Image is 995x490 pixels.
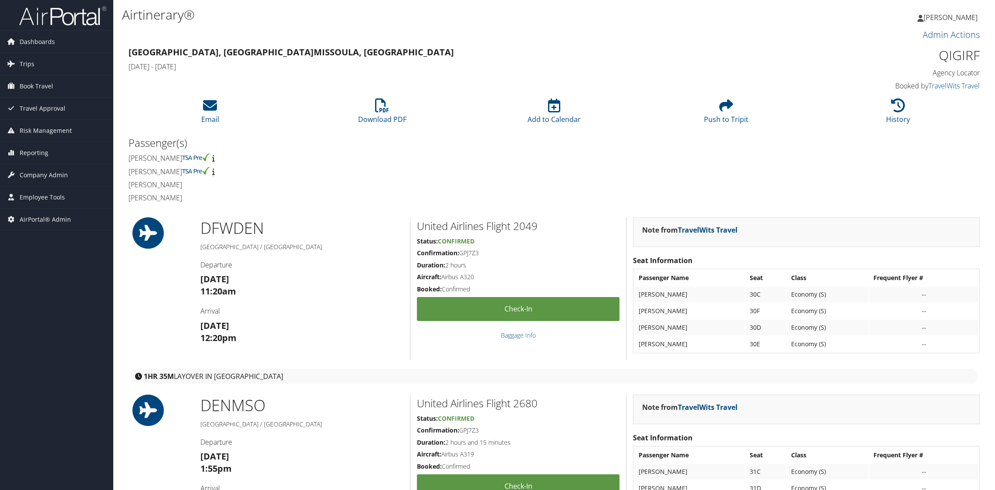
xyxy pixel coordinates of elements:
[131,369,978,384] div: layover in [GEOGRAPHIC_DATA]
[417,396,619,411] h2: United Airlines Flight 2680
[200,217,403,239] h1: DFW DEN
[19,6,106,26] img: airportal-logo.png
[200,260,403,270] h4: Departure
[129,193,548,203] h4: [PERSON_NAME]
[438,237,474,245] span: Confirmed
[129,167,548,176] h4: [PERSON_NAME]
[144,372,174,381] strong: 1HR 35M
[745,320,786,335] td: 30D
[417,450,619,459] h5: Airbus A319
[745,287,786,302] td: 30C
[417,261,445,269] strong: Duration:
[417,273,619,281] h5: Airbus A320
[777,46,980,64] h1: QIGIRF
[358,103,406,124] a: Download PDF
[634,303,744,319] td: [PERSON_NAME]
[642,225,738,235] strong: Note from
[417,450,441,458] strong: Aircraft:
[129,46,454,58] strong: [GEOGRAPHIC_DATA], [GEOGRAPHIC_DATA] Missoula, [GEOGRAPHIC_DATA]
[438,414,474,422] span: Confirmed
[417,261,619,270] h5: 2 hours
[417,237,438,245] strong: Status:
[787,447,868,463] th: Class
[873,291,974,298] div: --
[924,13,978,22] span: [PERSON_NAME]
[873,468,974,476] div: --
[917,4,986,30] a: [PERSON_NAME]
[200,306,403,316] h4: Arrival
[417,426,459,434] strong: Confirmation:
[777,81,980,91] h4: Booked by
[20,186,65,208] span: Employee Tools
[20,98,65,119] span: Travel Approval
[886,103,910,124] a: History
[923,29,980,41] a: Admin Actions
[200,285,236,297] strong: 11:20am
[417,462,442,470] strong: Booked:
[745,447,786,463] th: Seat
[678,402,738,412] a: TravelWits Travel
[704,103,748,124] a: Push to Tripit
[20,142,48,164] span: Reporting
[129,180,548,189] h4: [PERSON_NAME]
[634,320,744,335] td: [PERSON_NAME]
[417,297,619,321] a: Check-in
[200,320,229,331] strong: [DATE]
[417,438,619,447] h5: 2 hours and 15 minutes
[182,153,210,161] img: tsa-precheck.png
[417,219,619,233] h2: United Airlines Flight 2049
[129,153,548,163] h4: [PERSON_NAME]
[200,332,237,344] strong: 12:20pm
[122,6,698,24] h1: Airtinerary®
[200,420,403,429] h5: [GEOGRAPHIC_DATA] / [GEOGRAPHIC_DATA]
[873,340,974,348] div: --
[20,120,72,142] span: Risk Management
[777,68,980,78] h4: Agency Locator
[417,285,442,293] strong: Booked:
[873,307,974,315] div: --
[417,438,445,446] strong: Duration:
[634,464,744,480] td: [PERSON_NAME]
[633,433,693,443] strong: Seat Information
[417,462,619,471] h5: Confirmed
[745,270,786,286] th: Seat
[129,62,764,71] h4: [DATE] - [DATE]
[200,395,403,416] h1: DEN MSO
[201,103,219,124] a: Email
[928,81,980,91] a: TravelWits Travel
[417,273,441,281] strong: Aircraft:
[634,447,744,463] th: Passenger Name
[787,336,868,352] td: Economy (S)
[787,464,868,480] td: Economy (S)
[200,450,229,462] strong: [DATE]
[869,447,978,463] th: Frequent Flyer #
[20,53,34,75] span: Trips
[200,273,229,285] strong: [DATE]
[20,31,55,53] span: Dashboards
[787,270,868,286] th: Class
[501,331,536,339] a: Baggage Info
[20,209,71,230] span: AirPortal® Admin
[417,249,459,257] strong: Confirmation:
[787,303,868,319] td: Economy (S)
[634,287,744,302] td: [PERSON_NAME]
[745,464,786,480] td: 31C
[634,336,744,352] td: [PERSON_NAME]
[869,270,978,286] th: Frequent Flyer #
[200,243,403,251] h5: [GEOGRAPHIC_DATA] / [GEOGRAPHIC_DATA]
[678,225,738,235] a: TravelWits Travel
[417,426,619,435] h5: GPJ7Z3
[417,285,619,294] h5: Confirmed
[633,256,693,265] strong: Seat Information
[200,437,403,447] h4: Departure
[634,270,744,286] th: Passenger Name
[200,463,232,474] strong: 1:55pm
[787,287,868,302] td: Economy (S)
[20,75,53,97] span: Book Travel
[129,135,548,150] h2: Passenger(s)
[182,167,210,175] img: tsa-precheck.png
[787,320,868,335] td: Economy (S)
[20,164,68,186] span: Company Admin
[745,303,786,319] td: 30F
[642,402,738,412] strong: Note from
